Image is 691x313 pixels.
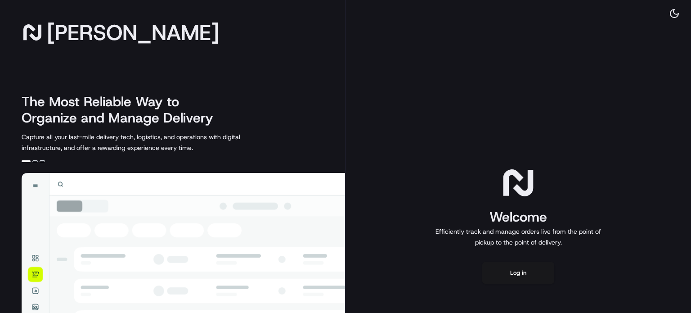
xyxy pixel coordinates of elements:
p: Capture all your last-mile delivery tech, logistics, and operations with digital infrastructure, ... [22,132,281,153]
button: Log in [482,262,554,284]
span: [PERSON_NAME] [47,23,219,41]
h2: The Most Reliable Way to Organize and Manage Delivery [22,94,223,126]
p: Efficiently track and manage orders live from the point of pickup to the point of delivery. [432,226,605,248]
h1: Welcome [432,208,605,226]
